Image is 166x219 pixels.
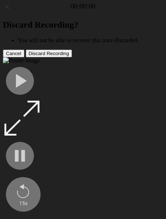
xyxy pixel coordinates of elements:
button: Discard Recording [26,50,72,57]
button: Cancel [3,50,24,57]
img: Poster Image [3,57,40,64]
h2: Discard Recording? [3,20,163,30]
a: 00:00:00 [70,2,96,10]
li: You will not be able to recover this once discarded. [18,37,163,44]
